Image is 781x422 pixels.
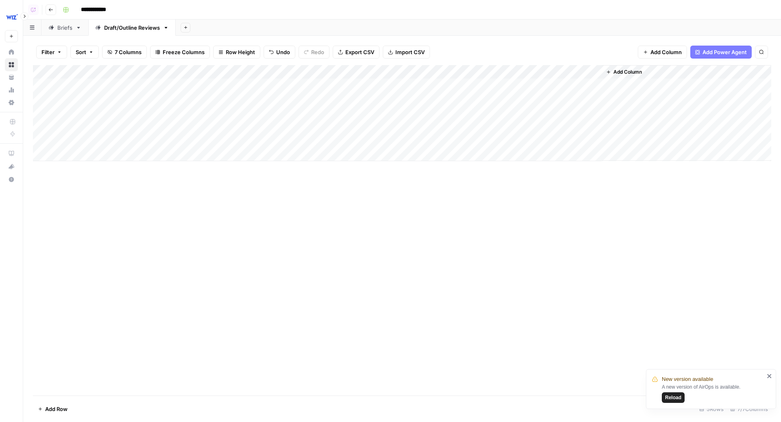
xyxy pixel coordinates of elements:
[767,373,772,379] button: close
[5,46,18,59] a: Home
[5,160,18,173] button: What's new?
[5,9,20,24] img: Wiz Logo
[702,48,747,56] span: Add Power Agent
[150,46,210,59] button: Freeze Columns
[70,46,99,59] button: Sort
[33,402,72,415] button: Add Row
[650,48,682,56] span: Add Column
[76,48,86,56] span: Sort
[665,394,681,401] span: Reload
[696,402,727,415] div: 5 Rows
[5,147,18,160] a: AirOps Academy
[41,48,55,56] span: Filter
[5,83,18,96] a: Usage
[5,96,18,109] a: Settings
[5,58,18,71] a: Browse
[276,48,290,56] span: Undo
[383,46,430,59] button: Import CSV
[41,20,88,36] a: Briefs
[345,48,374,56] span: Export CSV
[45,405,68,413] span: Add Row
[5,160,17,173] div: What's new?
[5,7,18,27] button: Workspace: Wiz
[613,68,642,76] span: Add Column
[727,402,771,415] div: 7/7 Columns
[264,46,295,59] button: Undo
[102,46,147,59] button: 7 Columns
[603,67,645,77] button: Add Column
[690,46,752,59] button: Add Power Agent
[36,46,67,59] button: Filter
[226,48,255,56] span: Row Height
[163,48,205,56] span: Freeze Columns
[662,392,685,403] button: Reload
[88,20,176,36] a: Draft/Outline Reviews
[662,375,713,383] span: New version available
[115,48,142,56] span: 7 Columns
[213,46,260,59] button: Row Height
[5,71,18,84] a: Your Data
[57,24,72,32] div: Briefs
[299,46,329,59] button: Redo
[662,383,764,403] div: A new version of AirOps is available.
[638,46,687,59] button: Add Column
[104,24,160,32] div: Draft/Outline Reviews
[395,48,425,56] span: Import CSV
[5,173,18,186] button: Help + Support
[311,48,324,56] span: Redo
[333,46,380,59] button: Export CSV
